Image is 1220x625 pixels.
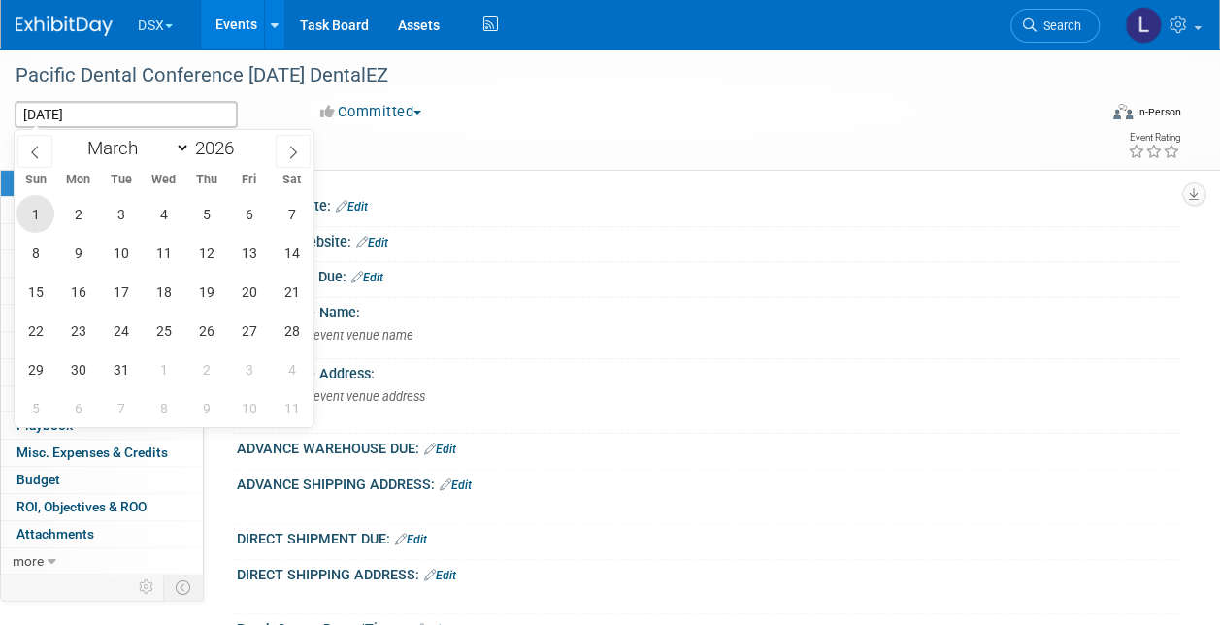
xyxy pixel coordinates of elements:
span: April 5, 2026 [16,389,54,427]
span: March 15, 2026 [16,273,54,311]
span: March 14, 2026 [273,234,311,272]
span: April 3, 2026 [230,350,268,388]
span: March 21, 2026 [273,273,311,311]
span: April 10, 2026 [230,389,268,427]
span: March 23, 2026 [59,312,97,349]
span: ROI, Objectives & ROO [16,499,147,514]
div: Pacific Dental Conference [DATE] DentalEZ [9,58,1081,93]
span: March 31, 2026 [102,350,140,388]
span: April 7, 2026 [102,389,140,427]
span: March 9, 2026 [59,234,97,272]
a: Sponsorships [1,359,203,385]
a: Edit [395,533,427,546]
span: Specify event venue name [258,328,413,343]
span: April 8, 2026 [145,389,182,427]
div: ADVANCE WAREHOUSE DUE: [237,434,1181,459]
a: Travel Reservations [1,250,203,277]
td: Personalize Event Tab Strip [130,575,164,600]
div: Event Format [1011,101,1181,130]
div: Event Website: [237,191,1181,216]
span: March 16, 2026 [59,273,97,311]
span: Mon [57,174,100,186]
span: March 3, 2026 [102,195,140,233]
a: Tasks [1,386,203,412]
div: Exhibitor Website: [237,227,1181,252]
span: Specify event venue address [258,389,425,404]
span: Sun [15,174,57,186]
a: Booth [1,197,203,223]
span: March 19, 2026 [187,273,225,311]
span: March 26, 2026 [187,312,225,349]
a: Staff [1,224,203,250]
a: Event Information [1,170,203,196]
div: Show Forms Due: [237,262,1181,287]
div: ADVANCE SHIPPING ADDRESS: [237,470,1181,495]
span: April 2, 2026 [187,350,225,388]
a: Shipments [1,332,203,358]
div: Event Venue Name: [237,298,1181,322]
span: March 7, 2026 [273,195,311,233]
span: March 20, 2026 [230,273,268,311]
span: March 27, 2026 [230,312,268,349]
span: Search [1037,18,1081,33]
div: DIRECT SHIPMENT DUE: [237,524,1181,549]
img: ExhibitDay [16,16,113,36]
span: Tue [100,174,143,186]
a: Edit [336,200,368,214]
span: March 10, 2026 [102,234,140,272]
span: March 12, 2026 [187,234,225,272]
a: Edit [351,271,383,284]
span: Attachments [16,526,94,542]
img: Lori Stewart [1125,7,1162,44]
span: Thu [185,174,228,186]
div: Event Rating [1128,133,1180,143]
span: March 24, 2026 [102,312,140,349]
span: March 13, 2026 [230,234,268,272]
span: Wed [143,174,185,186]
span: April 4, 2026 [273,350,311,388]
div: DIRECT SHIPPING ADDRESS: [237,560,1181,585]
span: April 11, 2026 [273,389,311,427]
span: more [13,553,44,569]
span: March 11, 2026 [145,234,182,272]
span: Misc. Expenses & Credits [16,444,168,460]
span: March 25, 2026 [145,312,182,349]
td: Toggle Event Tabs [164,575,204,600]
span: Fri [228,174,271,186]
span: March 30, 2026 [59,350,97,388]
span: April 6, 2026 [59,389,97,427]
a: Playbook [1,412,203,439]
span: March 29, 2026 [16,350,54,388]
a: Edit [424,569,456,582]
select: Month [79,136,190,160]
div: Event Venue Address: [237,359,1181,383]
span: March 8, 2026 [16,234,54,272]
span: March 2, 2026 [59,195,97,233]
a: Search [1010,9,1100,43]
span: Sat [271,174,313,186]
a: Edit [356,236,388,249]
input: Event Start Date - End Date [15,101,238,128]
div: In-Person [1136,105,1181,119]
span: March 4, 2026 [145,195,182,233]
button: Committed [313,102,429,122]
span: March 5, 2026 [187,195,225,233]
a: Attachments [1,521,203,547]
a: Misc. Expenses & Credits [1,440,203,466]
span: March 28, 2026 [273,312,311,349]
a: Giveaways [1,305,203,331]
span: March 17, 2026 [102,273,140,311]
span: Budget [16,472,60,487]
a: Edit [424,443,456,456]
span: March 18, 2026 [145,273,182,311]
a: more [1,548,203,575]
img: Format-Inperson.png [1113,104,1133,119]
span: March 22, 2026 [16,312,54,349]
a: Asset Reservations [1,278,203,304]
span: March 6, 2026 [230,195,268,233]
a: Edit [440,478,472,492]
input: Year [190,137,248,159]
span: April 1, 2026 [145,350,182,388]
a: Budget [1,467,203,493]
span: April 9, 2026 [187,389,225,427]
